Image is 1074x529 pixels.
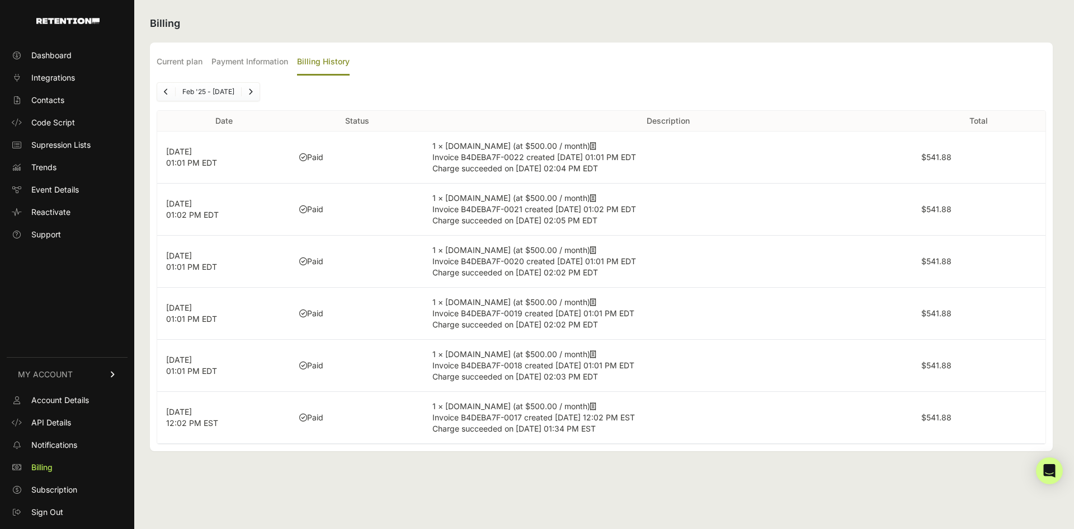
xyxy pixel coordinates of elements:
label: $541.88 [921,413,951,422]
div: Open Intercom Messenger [1036,457,1063,484]
span: MY ACCOUNT [18,369,73,380]
span: Invoice B4DEBA7F-0018 created [DATE] 01:01 PM EDT [432,361,634,370]
span: Invoice B4DEBA7F-0017 created [DATE] 12:02 PM EST [432,413,635,422]
label: Payment Information [211,49,288,76]
td: Paid [290,132,423,184]
span: Charge succeeded on [DATE] 02:04 PM EDT [432,163,598,173]
td: Paid [290,236,423,288]
a: Subscription [7,481,128,499]
span: Invoice B4DEBA7F-0021 created [DATE] 01:02 PM EDT [432,204,636,214]
a: Integrations [7,69,128,87]
span: Supression Lists [31,139,91,151]
th: Description [423,111,912,132]
th: Date [157,111,290,132]
td: 1 × [DOMAIN_NAME] (at $500.00 / month) [423,392,912,444]
span: Charge succeeded on [DATE] 02:02 PM EDT [432,320,598,329]
label: Billing History [297,49,350,76]
th: Total [912,111,1045,132]
a: Previous [157,83,175,101]
p: [DATE] 12:02 PM EST [166,406,281,429]
p: [DATE] 01:01 PM EDT [166,354,281,377]
a: Supression Lists [7,136,128,154]
td: 1 × [DOMAIN_NAME] (at $500.00 / month) [423,236,912,288]
span: Event Details [31,184,79,195]
span: Reactivate [31,207,70,218]
a: Account Details [7,391,128,409]
a: Next [242,83,260,101]
th: Status [290,111,423,132]
span: Invoice B4DEBA7F-0022 created [DATE] 01:01 PM EDT [432,152,636,162]
p: [DATE] 01:02 PM EDT [166,198,281,221]
a: Support [7,226,128,244]
span: Support [31,229,61,240]
p: [DATE] 01:01 PM EDT [166,146,281,168]
p: [DATE] 01:01 PM EDT [166,302,281,325]
h2: Billing [150,16,1053,31]
p: [DATE] 01:01 PM EDT [166,250,281,273]
a: Billing [7,458,128,476]
a: Contacts [7,91,128,109]
span: Code Script [31,117,75,128]
span: Notifications [31,439,77,451]
td: 1 × [DOMAIN_NAME] (at $500.00 / month) [423,288,912,340]
span: Billing [31,462,53,473]
span: Sign Out [31,507,63,518]
li: Feb '25 - [DATE] [175,87,241,96]
td: Paid [290,184,423,236]
td: 1 × [DOMAIN_NAME] (at $500.00 / month) [423,132,912,184]
a: Reactivate [7,203,128,221]
a: Notifications [7,436,128,454]
label: $541.88 [921,361,951,370]
span: Account Details [31,395,89,406]
a: API Details [7,414,128,432]
td: 1 × [DOMAIN_NAME] (at $500.00 / month) [423,340,912,392]
td: Paid [290,340,423,392]
label: $541.88 [921,256,951,266]
span: Charge succeeded on [DATE] 02:02 PM EDT [432,268,598,277]
a: MY ACCOUNT [7,357,128,391]
span: Invoice B4DEBA7F-0019 created [DATE] 01:01 PM EDT [432,308,634,318]
span: Charge succeeded on [DATE] 02:03 PM EDT [432,372,598,381]
a: Code Script [7,114,128,132]
span: Invoice B4DEBA7F-0020 created [DATE] 01:01 PM EDT [432,256,636,266]
td: Paid [290,288,423,340]
span: API Details [31,417,71,428]
span: Charge succeeded on [DATE] 01:34 PM EST [432,424,596,433]
span: Trends [31,162,56,173]
span: Charge succeeded on [DATE] 02:05 PM EDT [432,216,597,225]
a: Trends [7,158,128,176]
img: Retention.com [36,18,100,24]
label: $541.88 [921,152,951,162]
td: 1 × [DOMAIN_NAME] (at $500.00 / month) [423,184,912,236]
td: Paid [290,392,423,444]
span: Contacts [31,95,64,106]
a: Event Details [7,181,128,199]
label: $541.88 [921,204,951,214]
label: Current plan [157,49,202,76]
label: $541.88 [921,308,951,318]
span: Subscription [31,484,77,495]
a: Dashboard [7,46,128,64]
span: Dashboard [31,50,72,61]
span: Integrations [31,72,75,83]
a: Sign Out [7,503,128,521]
